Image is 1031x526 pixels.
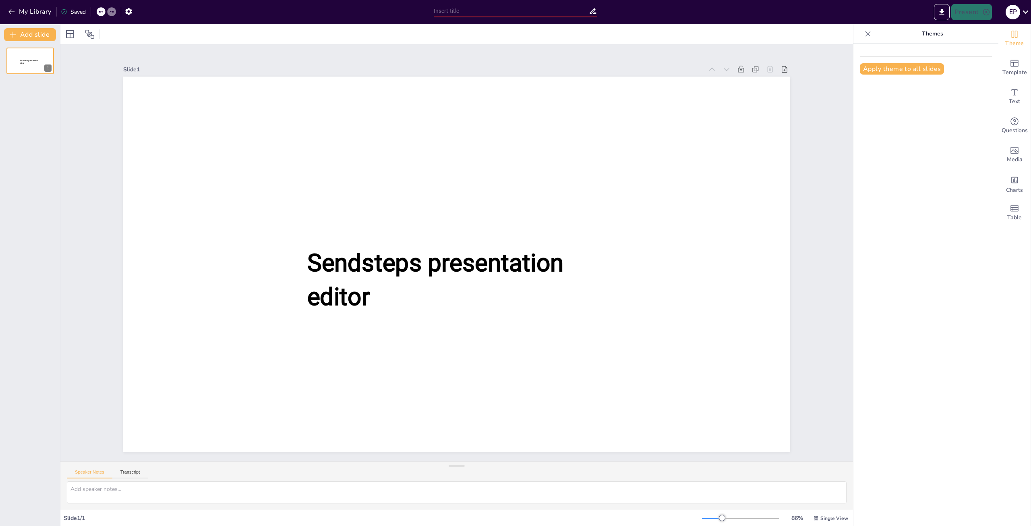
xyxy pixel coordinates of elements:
button: My Library [6,5,55,18]
span: Position [85,29,95,39]
span: Sendsteps presentation editor [307,249,563,311]
button: Transcript [112,470,148,478]
div: E P [1006,5,1020,19]
span: Single View [820,515,848,522]
div: 1 [44,64,52,72]
span: Media [1007,155,1023,164]
div: Slide 1 [123,66,703,73]
div: Add charts and graphs [998,169,1031,198]
div: Add ready made slides [998,53,1031,82]
div: Get real-time input from your audience [998,111,1031,140]
input: Insert title [434,5,589,17]
button: Present [951,4,992,20]
button: Apply theme to all slides [860,63,944,75]
span: Theme [1005,39,1024,48]
span: Template [1002,68,1027,77]
div: Slide 1 / 1 [64,514,702,522]
button: Speaker Notes [67,470,112,478]
span: Sendsteps presentation editor [20,60,38,64]
div: Add images, graphics, shapes or video [998,140,1031,169]
button: Add slide [4,28,56,41]
button: Export to PowerPoint [934,4,950,20]
div: 1 [6,48,54,74]
div: Add a table [998,198,1031,227]
div: 86 % [787,514,807,522]
span: Table [1007,213,1022,222]
div: Layout [64,28,77,41]
span: Questions [1002,126,1028,135]
div: Change the overall theme [998,24,1031,53]
button: E P [1006,4,1020,20]
p: Themes [874,24,990,44]
span: Text [1009,97,1020,106]
div: Add text boxes [998,82,1031,111]
div: Saved [61,8,86,16]
span: Charts [1006,186,1023,195]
